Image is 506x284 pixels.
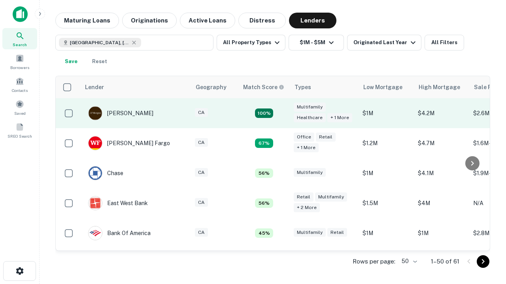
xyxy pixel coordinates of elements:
[195,198,208,207] div: CA
[196,82,227,92] div: Geography
[88,196,148,210] div: East West Bank
[2,74,37,95] a: Contacts
[419,82,460,92] div: High Mortgage
[294,113,326,122] div: Healthcare
[13,6,28,22] img: capitalize-icon.png
[431,257,459,266] p: 1–50 of 61
[195,138,208,147] div: CA
[414,218,469,248] td: $1M
[255,168,273,178] div: Matching Properties: 5, hasApolloMatch: undefined
[359,188,414,218] td: $1.5M
[217,35,285,50] button: All Property Types
[243,83,284,92] div: Capitalize uses an advanced AI algorithm to match your search with the best lender. The match sco...
[89,196,102,210] img: picture
[2,28,37,49] a: Search
[327,228,347,237] div: Retail
[87,54,112,69] button: Reset
[466,196,506,234] iframe: Chat Widget
[88,136,170,150] div: [PERSON_NAME] Fargo
[59,54,84,69] button: Save your search to get updates of matches that match your search criteria.
[294,103,326,112] div: Multifamily
[89,226,102,240] img: picture
[359,218,414,248] td: $1M
[294,192,313,202] div: Retail
[195,168,208,177] div: CA
[414,158,469,188] td: $4.1M
[238,76,290,98] th: Capitalize uses an advanced AI algorithm to match your search with the best lender. The match sco...
[327,113,352,122] div: + 1 more
[255,138,273,148] div: Matching Properties: 6, hasApolloMatch: undefined
[425,35,464,50] button: All Filters
[359,128,414,158] td: $1.2M
[55,13,119,28] button: Maturing Loans
[359,98,414,128] td: $1M
[294,168,326,177] div: Multifamily
[414,98,469,128] td: $4.2M
[2,51,37,72] a: Borrowers
[477,255,489,268] button: Go to next page
[12,87,28,93] span: Contacts
[359,248,414,278] td: $1.4M
[294,133,314,142] div: Office
[2,120,37,141] a: SREO Search
[294,228,326,237] div: Multifamily
[316,133,336,142] div: Retail
[238,13,286,28] button: Distress
[255,108,273,118] div: Matching Properties: 16, hasApolloMatch: undefined
[13,41,27,48] span: Search
[243,83,283,92] h6: Match Score
[359,76,414,98] th: Low Mortgage
[195,228,208,237] div: CA
[14,110,26,116] span: Saved
[195,108,208,117] div: CA
[191,76,238,98] th: Geography
[353,38,418,47] div: Originated Last Year
[88,106,153,120] div: [PERSON_NAME]
[414,188,469,218] td: $4M
[70,39,129,46] span: [GEOGRAPHIC_DATA], [GEOGRAPHIC_DATA], [GEOGRAPHIC_DATA]
[88,166,123,180] div: Chase
[347,35,421,50] button: Originated Last Year
[85,82,104,92] div: Lender
[89,136,102,150] img: picture
[8,133,32,139] span: SREO Search
[89,106,102,120] img: picture
[294,203,320,212] div: + 2 more
[290,76,359,98] th: Types
[180,13,235,28] button: Active Loans
[414,128,469,158] td: $4.7M
[414,248,469,278] td: $4.5M
[122,13,177,28] button: Originations
[80,76,191,98] th: Lender
[55,35,213,50] button: [GEOGRAPHIC_DATA], [GEOGRAPHIC_DATA], [GEOGRAPHIC_DATA]
[88,226,151,240] div: Bank Of America
[289,35,344,50] button: $1M - $5M
[89,166,102,180] img: picture
[289,13,336,28] button: Lenders
[295,82,311,92] div: Types
[315,192,347,202] div: Multifamily
[294,143,319,152] div: + 1 more
[255,228,273,238] div: Matching Properties: 4, hasApolloMatch: undefined
[363,82,402,92] div: Low Mortgage
[10,64,29,71] span: Borrowers
[414,76,469,98] th: High Mortgage
[255,198,273,208] div: Matching Properties: 5, hasApolloMatch: undefined
[398,256,418,267] div: 50
[359,158,414,188] td: $1M
[353,257,395,266] p: Rows per page:
[2,97,37,118] a: Saved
